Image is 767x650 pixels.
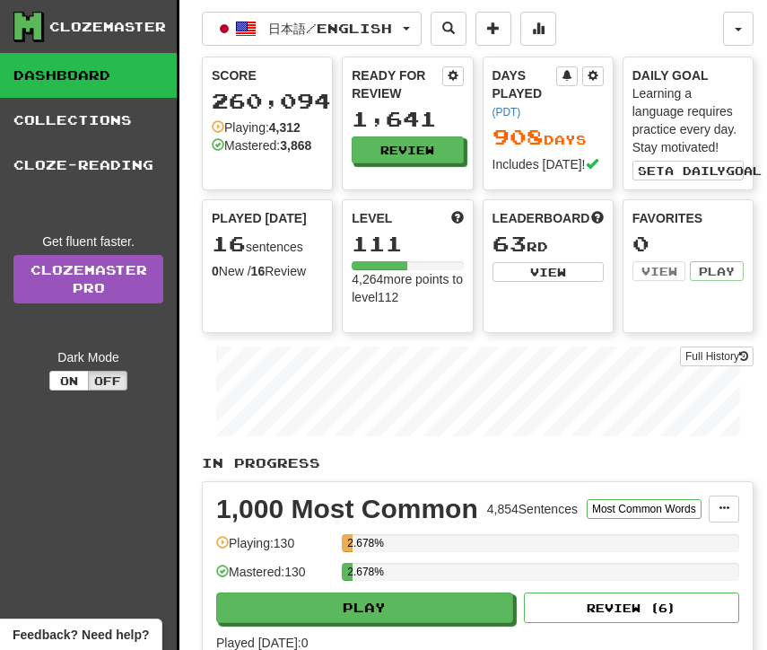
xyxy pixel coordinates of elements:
[13,626,149,644] span: Open feedback widget
[680,347,754,366] button: Full History
[492,233,604,256] div: rd
[212,262,323,280] div: New / Review
[216,636,308,650] span: Played [DATE]: 0
[202,454,754,472] p: In Progress
[520,12,556,46] button: More stats
[632,84,744,156] div: Learning a language requires practice every day. Stay motivated!
[632,66,744,84] div: Daily Goal
[216,496,478,523] div: 1,000 Most Common
[49,371,89,391] button: On
[451,209,464,227] span: Score more points to level up
[492,66,556,120] div: Days Played
[690,261,744,281] button: Play
[492,124,544,149] span: 908
[212,136,311,154] div: Mastered:
[587,499,702,519] button: Most Common Words
[212,119,301,136] div: Playing:
[216,534,333,564] div: Playing: 130
[352,108,463,130] div: 1,641
[212,209,307,227] span: Played [DATE]
[251,264,266,278] strong: 16
[632,261,686,281] button: View
[49,18,166,36] div: Clozemaster
[216,593,513,623] button: Play
[524,593,739,623] button: Review (6)
[632,233,744,255] div: 0
[212,90,323,112] div: 260,094
[431,12,466,46] button: Search sentences
[487,500,578,518] div: 4,854 Sentences
[268,21,392,36] span: 日本語 / English
[13,233,163,250] div: Get fluent faster.
[492,262,604,282] button: View
[492,155,604,173] div: Includes [DATE]!
[347,563,353,581] div: 2.678%
[13,348,163,366] div: Dark Mode
[591,209,604,227] span: This week in points, UTC
[212,231,246,256] span: 16
[88,371,127,391] button: Off
[632,209,744,227] div: Favorites
[352,209,392,227] span: Level
[492,231,527,256] span: 63
[492,126,604,149] div: Day s
[352,233,463,255] div: 111
[352,66,441,102] div: Ready for Review
[202,12,422,46] button: 日本語/English
[632,161,744,180] button: Seta dailygoal
[475,12,511,46] button: Add sentence to collection
[352,136,463,163] button: Review
[269,120,301,135] strong: 4,312
[212,264,219,278] strong: 0
[352,270,463,306] div: 4,264 more points to level 112
[280,138,311,153] strong: 3,868
[347,534,353,552] div: 2.678%
[13,255,163,303] a: ClozemasterPro
[492,209,590,227] span: Leaderboard
[216,563,333,593] div: Mastered: 130
[665,164,726,177] span: a daily
[212,66,323,84] div: Score
[492,106,521,119] a: (PDT)
[212,233,323,256] div: sentences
